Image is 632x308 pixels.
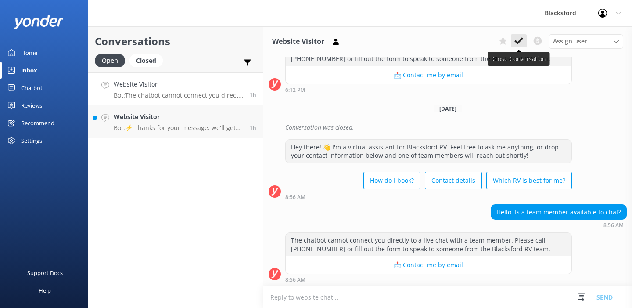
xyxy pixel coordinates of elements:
[39,282,51,299] div: Help
[272,36,324,47] h3: Website Visitor
[250,91,256,98] span: Sep 22 2025 09:56am (UTC -06:00) America/Chihuahua
[88,105,263,138] a: Website VisitorBot:⚡ Thanks for your message, we'll get back to you as soon as we can. You're als...
[13,15,64,29] img: yonder-white-logo.png
[114,112,243,122] h4: Website Visitor
[95,33,256,50] h2: Conversations
[286,140,571,163] div: Hey there! 👋 I'm a virtual assistant for Blacksford RV. Feel free to ask me anything, or drop you...
[363,172,420,189] button: How do I book?
[250,124,256,131] span: Sep 22 2025 09:50am (UTC -06:00) America/Chihuahua
[21,44,37,62] div: Home
[95,54,125,67] div: Open
[286,66,571,84] button: 📩 Contact me by email
[491,205,626,220] div: Hello. Is a team member available to chat?
[491,222,627,228] div: Sep 22 2025 09:56am (UTC -06:00) America/Chihuahua
[285,194,572,200] div: Sep 22 2025 09:56am (UTC -06:00) America/Chihuahua
[21,62,37,79] div: Inbox
[21,132,42,149] div: Settings
[553,36,587,46] span: Assign user
[549,34,623,48] div: Assign User
[286,233,571,256] div: The chatbot cannot connect you directly to a live chat with a team member. Please call [PHONE_NUM...
[285,87,305,93] strong: 6:12 PM
[129,54,163,67] div: Closed
[269,120,627,135] div: 2025-09-22T14:23:53.134
[114,80,243,89] h4: Website Visitor
[486,172,572,189] button: Which RV is best for me?
[114,124,243,132] p: Bot: ⚡ Thanks for your message, we'll get back to you as soon as we can. You're also welcome to k...
[285,120,627,135] div: Conversation was closed.
[21,114,54,132] div: Recommend
[285,276,572,283] div: Sep 22 2025 09:56am (UTC -06:00) America/Chihuahua
[285,277,305,283] strong: 8:56 AM
[21,97,42,114] div: Reviews
[114,91,243,99] p: Bot: The chatbot cannot connect you directly to a live chat with a team member. Please call [PHON...
[603,223,624,228] strong: 8:56 AM
[21,79,43,97] div: Chatbot
[88,72,263,105] a: Website VisitorBot:The chatbot cannot connect you directly to a live chat with a team member. Ple...
[95,55,129,65] a: Open
[434,105,462,112] span: [DATE]
[286,256,571,274] button: 📩 Contact me by email
[27,264,63,282] div: Support Docs
[425,172,482,189] button: Contact details
[285,87,572,93] div: Sep 21 2025 07:12pm (UTC -06:00) America/Chihuahua
[129,55,167,65] a: Closed
[285,195,305,200] strong: 8:56 AM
